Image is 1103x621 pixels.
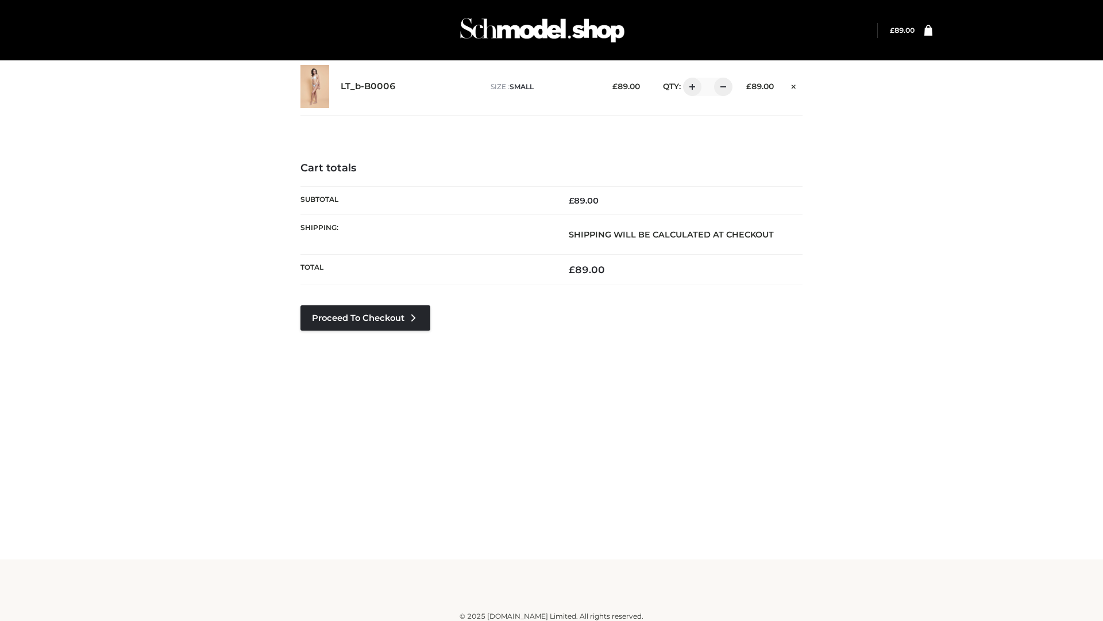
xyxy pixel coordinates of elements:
[510,82,534,91] span: SMALL
[651,78,728,96] div: QTY:
[612,82,640,91] bdi: 89.00
[300,255,551,285] th: Total
[746,82,751,91] span: £
[300,305,430,331] a: Proceed to Checkout
[300,186,551,214] th: Subtotal
[569,264,575,275] span: £
[569,195,599,206] bdi: 89.00
[785,78,803,93] a: Remove this item
[456,7,628,53] img: Schmodel Admin 964
[569,195,574,206] span: £
[890,26,894,34] span: £
[300,214,551,254] th: Shipping:
[341,81,396,92] a: LT_b-B0006
[569,229,774,240] strong: Shipping will be calculated at checkout
[890,26,915,34] bdi: 89.00
[491,82,595,92] p: size :
[612,82,618,91] span: £
[746,82,774,91] bdi: 89.00
[300,162,803,175] h4: Cart totals
[300,65,329,108] img: LT_b-B0006 - SMALL
[890,26,915,34] a: £89.00
[569,264,605,275] bdi: 89.00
